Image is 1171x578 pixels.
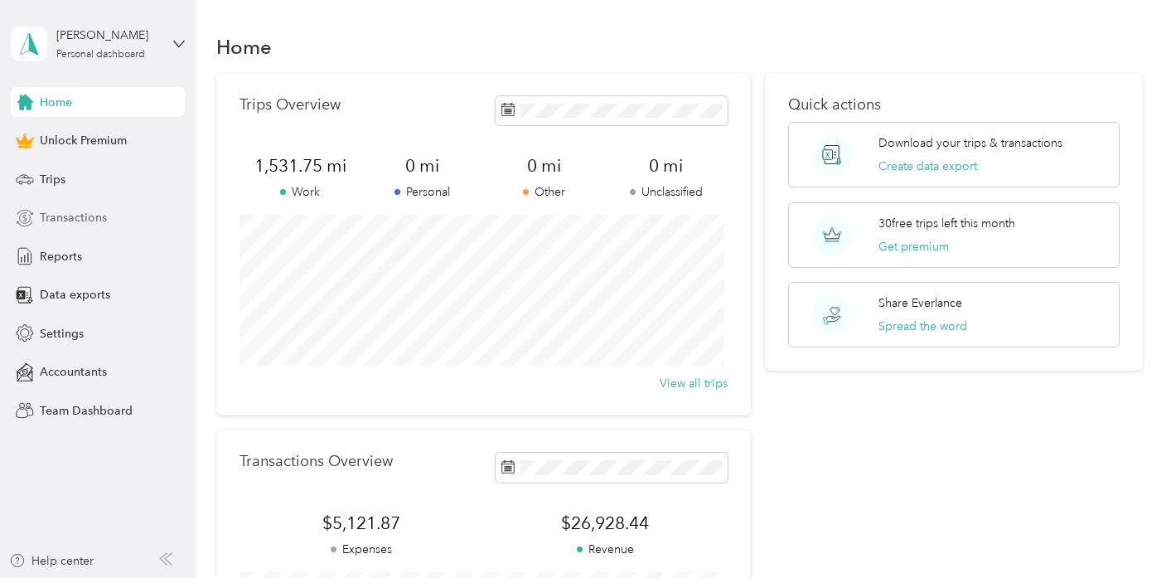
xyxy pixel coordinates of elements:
span: Home [40,94,72,111]
p: Unclassified [605,183,727,201]
div: Personal dashboard [56,50,145,60]
button: View all trips [660,375,728,392]
button: Create data export [878,158,977,175]
span: Team Dashboard [40,402,133,420]
button: Get premium [878,238,949,255]
span: 0 mi [483,154,605,177]
p: Personal [361,183,483,201]
button: Spread the word [878,318,967,335]
p: 30 free trips left this month [878,215,1015,232]
span: Accountants [40,363,107,381]
div: [PERSON_NAME] [56,27,160,44]
p: Expenses [240,541,483,558]
span: Data exports [40,286,110,304]
iframe: Everlance-gr Chat Button Frame [1078,485,1171,578]
span: Settings [40,325,84,342]
p: Transactions Overview [240,453,393,470]
span: Transactions [40,209,107,226]
span: Unlock Premium [40,132,127,149]
p: Trips Overview [240,96,341,114]
span: $26,928.44 [483,512,727,535]
p: Revenue [483,541,727,558]
span: 1,531.75 mi [240,154,361,177]
span: $5,121.87 [240,512,483,535]
span: 0 mi [361,154,483,177]
p: Share Everlance [878,294,962,312]
span: Reports [40,248,82,265]
span: 0 mi [605,154,727,177]
button: Help center [9,552,94,570]
p: Other [483,183,605,201]
p: Work [240,183,361,201]
p: Download your trips & transactions [878,134,1062,152]
span: Trips [40,171,65,188]
h1: Home [216,38,272,56]
p: Quick actions [788,96,1119,114]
